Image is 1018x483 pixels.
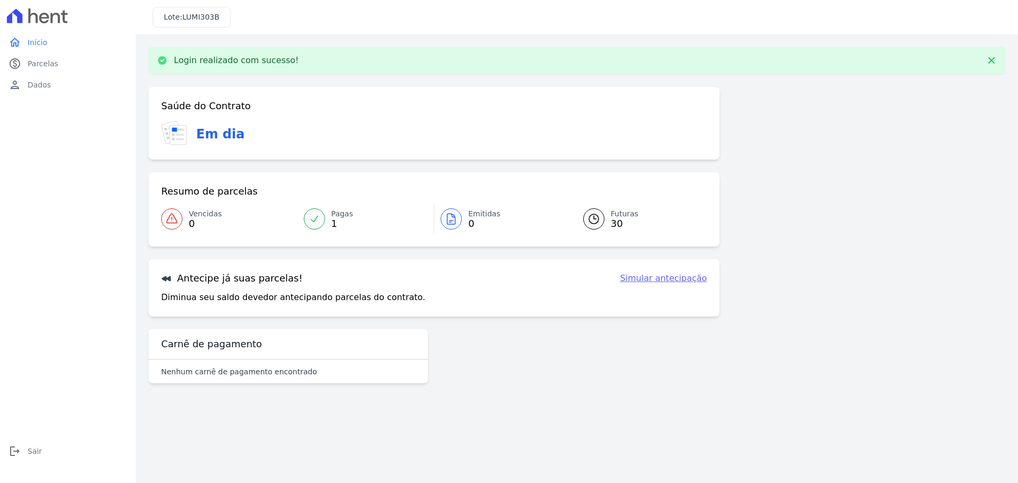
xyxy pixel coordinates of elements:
[4,53,131,74] a: paidParcelas
[571,204,707,234] a: Futuras 30
[174,55,299,66] p: Login realizado com sucesso!
[161,204,297,234] a: Vencidas 0
[468,208,501,219] span: Emitidas
[4,32,131,53] a: homeInício
[189,219,222,228] span: 0
[8,78,21,91] i: person
[8,57,21,70] i: paid
[161,366,317,377] p: Nenhum carnê de pagamento encontrado
[182,13,220,21] span: LUMI303B
[161,272,303,285] h3: Antecipe já suas parcelas!
[611,208,638,219] span: Futuras
[434,204,571,234] a: Emitidas 0
[28,58,58,69] span: Parcelas
[161,185,258,198] h3: Resumo de parcelas
[196,125,244,144] h3: Em dia
[161,291,425,304] p: Diminua seu saldo devedor antecipando parcelas do contrato.
[4,441,131,462] a: logoutSair
[8,36,21,49] i: home
[620,272,707,285] a: Simular antecipação
[189,208,222,219] span: Vencidas
[164,12,220,23] h3: Lote:
[161,100,251,112] h3: Saúde do Contrato
[4,74,131,95] a: personDados
[8,445,21,458] i: logout
[28,80,51,90] span: Dados
[28,446,42,456] span: Sair
[331,208,353,219] span: Pagas
[161,338,262,350] h3: Carnê de pagamento
[28,37,47,48] span: Início
[297,204,434,234] a: Pagas 1
[468,219,501,228] span: 0
[611,219,638,228] span: 30
[331,219,353,228] span: 1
